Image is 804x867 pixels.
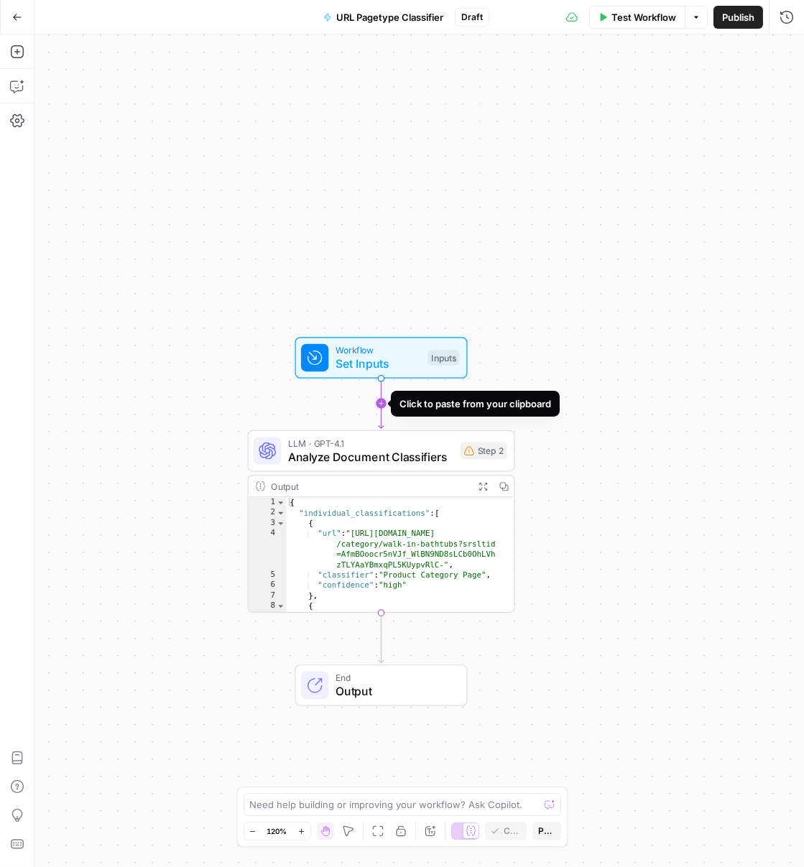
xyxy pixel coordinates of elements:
div: 1 [249,497,287,507]
span: Paste [538,825,555,838]
div: 9 [249,611,287,642]
span: Toggle code folding, rows 8 through 12 [276,601,285,611]
span: Analyze Document Classifiers [288,448,453,465]
div: LLM · GPT-4.1Analyze Document ClassifiersStep 2Output{ "individual_classifications":[ { "url":"[U... [248,430,515,613]
div: 6 [249,580,287,590]
span: Publish [722,10,754,24]
span: Copied [504,825,521,838]
span: Draft [461,11,483,24]
button: URL Pagetype Classifier [315,6,452,29]
div: WorkflowSet InputsInputs [248,337,515,379]
div: 7 [249,590,287,601]
button: Paste [532,822,560,840]
span: Set Inputs [336,355,421,372]
span: Toggle code folding, rows 1 through 45 [276,497,285,507]
span: Toggle code folding, rows 3 through 7 [276,518,285,528]
div: Click to paste from your clipboard [399,397,551,411]
div: 2 [249,508,287,518]
div: Step 2 [461,442,507,460]
span: Output [336,682,453,700]
div: EndOutput [248,664,515,706]
span: URL Pagetype Classifier [336,10,443,24]
div: 5 [249,570,287,580]
button: Publish [713,6,763,29]
span: LLM · GPT-4.1 [288,436,453,450]
div: 3 [249,518,287,528]
div: 8 [249,601,287,611]
button: Test Workflow [589,6,685,29]
span: End [336,671,453,685]
div: Inputs [428,350,459,366]
g: Edge from start to step_2 [379,379,384,429]
div: 4 [249,529,287,570]
button: Copied [485,822,527,840]
div: Output [271,479,468,493]
g: Edge from step_2 to end [379,613,384,663]
span: Test Workflow [611,10,676,24]
span: Toggle code folding, rows 2 through 38 [276,508,285,518]
span: Workflow [336,343,421,357]
span: 120% [267,825,287,837]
